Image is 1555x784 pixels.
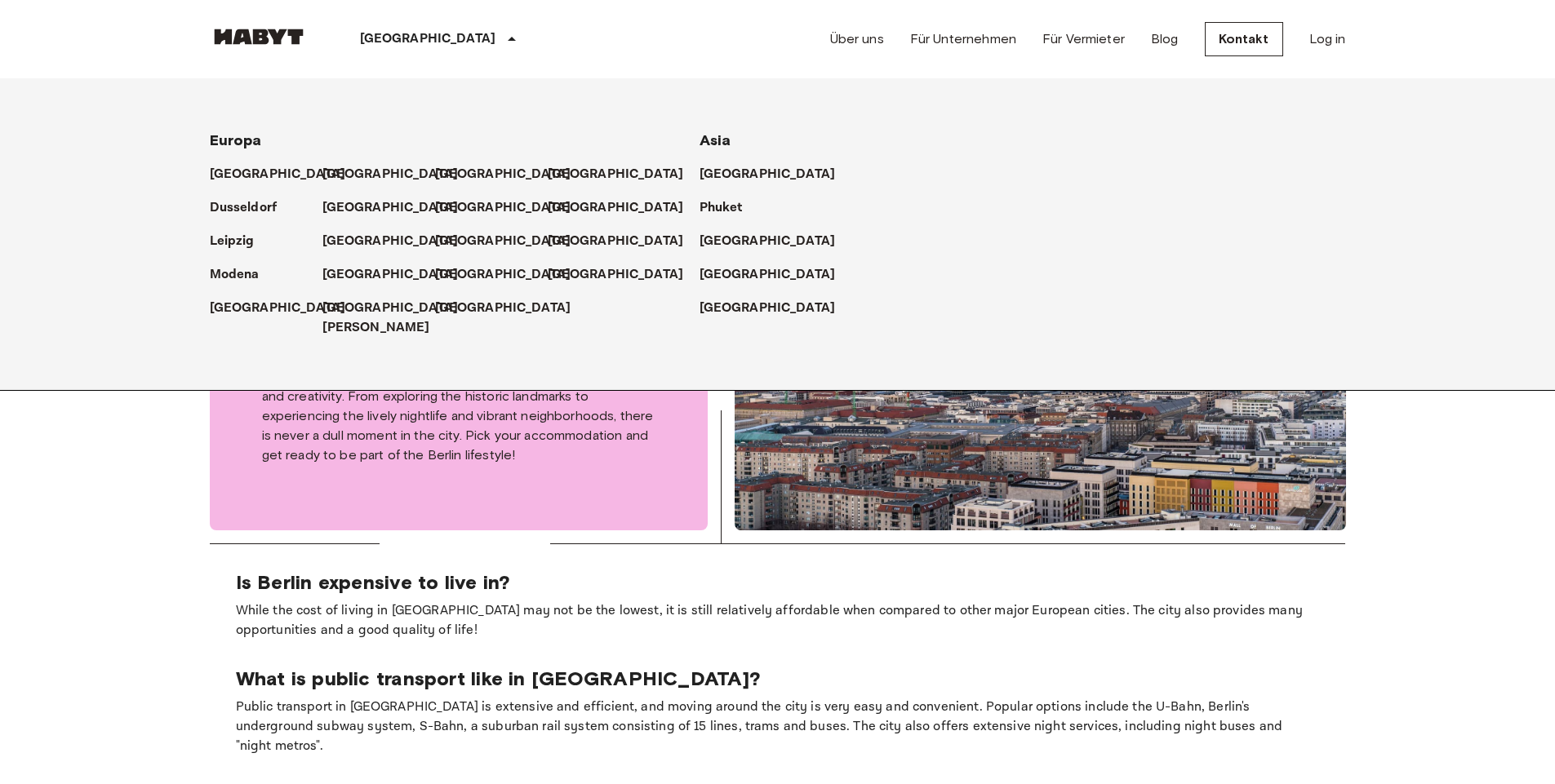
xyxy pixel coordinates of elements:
a: Blog [1151,29,1179,49]
p: Leipzig [210,232,255,251]
span: Europa [210,131,262,149]
p: Modena [210,265,260,285]
p: [GEOGRAPHIC_DATA] [548,198,684,218]
p: [GEOGRAPHIC_DATA] [548,165,684,184]
a: [GEOGRAPHIC_DATA] [700,165,852,184]
a: [GEOGRAPHIC_DATA] [435,198,588,218]
a: [GEOGRAPHIC_DATA] [548,165,700,184]
a: [GEOGRAPHIC_DATA] [548,232,700,251]
a: [GEOGRAPHIC_DATA] [210,299,362,318]
a: [GEOGRAPHIC_DATA][PERSON_NAME] [322,299,475,338]
img: Habyt [210,29,308,45]
p: With a rich history and a captivating cultural scene, [GEOGRAPHIC_DATA] keeps you enthralled with... [262,348,655,465]
a: Modena [210,265,276,285]
a: [GEOGRAPHIC_DATA] [700,232,852,251]
a: Kontakt [1205,22,1283,56]
a: [GEOGRAPHIC_DATA] [210,165,362,184]
p: [GEOGRAPHIC_DATA] [700,165,836,184]
a: [GEOGRAPHIC_DATA] [322,232,475,251]
p: [GEOGRAPHIC_DATA] [435,265,571,285]
p: [GEOGRAPHIC_DATA] [322,165,459,184]
p: [GEOGRAPHIC_DATA] [700,232,836,251]
p: [GEOGRAPHIC_DATA] [322,198,459,218]
p: While the cost of living in [GEOGRAPHIC_DATA] may not be the lowest, it is still relatively affor... [236,601,1320,640]
p: [GEOGRAPHIC_DATA] [435,198,571,218]
p: [GEOGRAPHIC_DATA] [210,299,346,318]
p: Public transport in [GEOGRAPHIC_DATA] is extensive and efficient, and moving around the city is v... [236,698,1320,756]
p: Is Berlin expensive to live in? [236,570,1320,595]
a: [GEOGRAPHIC_DATA] [322,165,475,184]
a: Dusseldorf [210,198,294,218]
a: Für Unternehmen [910,29,1016,49]
p: [GEOGRAPHIC_DATA] [700,299,836,318]
p: [GEOGRAPHIC_DATA] [210,165,346,184]
p: What is public transport like in [GEOGRAPHIC_DATA]? [236,667,1320,691]
a: Über uns [830,29,884,49]
p: [GEOGRAPHIC_DATA] [700,265,836,285]
a: [GEOGRAPHIC_DATA] [435,165,588,184]
p: Dusseldorf [210,198,278,218]
a: Log in [1309,29,1346,49]
a: Für Vermieter [1042,29,1125,49]
a: [GEOGRAPHIC_DATA] [322,198,475,218]
a: [GEOGRAPHIC_DATA] [435,265,588,285]
a: [GEOGRAPHIC_DATA] [322,265,475,285]
a: [GEOGRAPHIC_DATA] [700,265,852,285]
p: Phuket [700,198,743,218]
a: [GEOGRAPHIC_DATA] [548,198,700,218]
a: Leipzig [210,232,271,251]
span: Asia [700,131,731,149]
a: [GEOGRAPHIC_DATA] [435,232,588,251]
a: [GEOGRAPHIC_DATA] [700,299,852,318]
p: [GEOGRAPHIC_DATA] [435,165,571,184]
p: [GEOGRAPHIC_DATA] [322,265,459,285]
p: [GEOGRAPHIC_DATA] [360,29,496,49]
p: [GEOGRAPHIC_DATA] [435,299,571,318]
a: [GEOGRAPHIC_DATA] [435,299,588,318]
p: [GEOGRAPHIC_DATA] [435,232,571,251]
p: [GEOGRAPHIC_DATA] [548,232,684,251]
p: [GEOGRAPHIC_DATA] [322,232,459,251]
a: Phuket [700,198,759,218]
p: [GEOGRAPHIC_DATA] [548,265,684,285]
a: [GEOGRAPHIC_DATA] [548,265,700,285]
p: [GEOGRAPHIC_DATA][PERSON_NAME] [322,299,459,338]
